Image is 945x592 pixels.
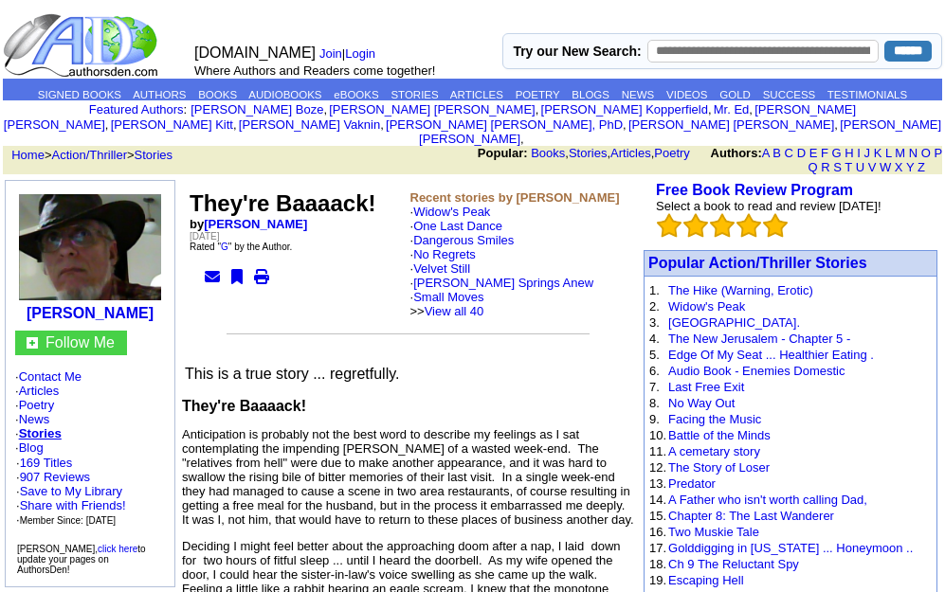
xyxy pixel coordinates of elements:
a: AUDIOBOOKS [248,89,321,100]
font: 7. [649,380,660,394]
a: U [856,160,864,174]
a: Poetry [654,146,690,160]
a: [PERSON_NAME] Vaknin [239,117,380,132]
a: 907 Reviews [20,470,90,484]
img: bigemptystars.png [683,213,708,238]
font: i [538,105,540,116]
a: [PERSON_NAME] Boze [191,102,323,117]
a: G [832,146,842,160]
p: Anticipation is probably not the best word to describe my feelings as I sat contemplating the imp... [182,427,634,527]
font: 12. [649,460,666,475]
font: i [627,120,628,131]
a: No Regrets [413,247,476,261]
a: The Story of Loser [668,460,770,475]
a: [PERSON_NAME] [PERSON_NAME] [419,117,941,146]
a: Q [808,160,817,174]
font: 18. [649,557,666,571]
a: Save to My Library [20,484,122,498]
font: This is a true story ... regretfully. [185,366,399,382]
font: i [237,120,239,131]
a: The New Jerusalem - Chapter 5 - [668,332,850,346]
font: They're Baaaack! [190,190,376,216]
font: · [410,205,594,318]
a: Widow's Peak [668,299,745,314]
a: One Last Dance [413,219,502,233]
img: gc.jpg [27,337,38,349]
font: [PERSON_NAME], to update your pages on AuthorsDen! [17,544,146,575]
a: Mr. Ed [714,102,750,117]
span: They're Baaaack! [182,398,306,414]
a: [PERSON_NAME] [PERSON_NAME] [628,117,834,132]
a: P [935,146,942,160]
a: Follow Me [45,334,115,350]
img: bigemptystars.png [763,213,788,238]
a: Contact Me [19,369,82,384]
font: 4. [649,332,660,346]
font: 2. [649,299,660,314]
font: · · · [16,484,126,527]
a: N [909,146,918,160]
a: Stories [19,426,62,440]
a: Stories [569,146,607,160]
font: · [410,276,594,318]
a: No Way Out [668,396,735,410]
font: 15. [649,509,666,523]
font: [DOMAIN_NAME] [194,45,316,61]
a: I [857,146,861,160]
img: bigemptystars.png [710,213,735,238]
a: [PERSON_NAME] Springs Anew [413,276,593,290]
a: B [772,146,781,160]
font: , , , [478,146,942,174]
a: STORIES [391,89,438,100]
a: E [809,146,818,160]
a: Two Muskie Tale [668,525,759,539]
font: Member Since: [DATE] [20,515,117,526]
font: Popular Action/Thriller Stories [648,255,867,271]
font: i [753,105,754,116]
font: · [410,233,594,318]
font: · [410,219,594,318]
a: O [921,146,931,160]
a: M [895,146,905,160]
font: i [524,135,526,145]
a: Y [906,160,914,174]
font: , , , , , , , , , , [4,102,941,146]
font: · [410,261,594,318]
a: Velvet Still [413,261,470,276]
a: Action/Thriller [52,148,127,162]
b: by [190,217,307,231]
a: [PERSON_NAME] [27,305,154,321]
a: Golddigging in [US_STATE] ... Honeymoon .. [668,541,913,555]
font: 10. [649,428,666,442]
b: Recent stories by [PERSON_NAME] [410,190,620,205]
a: The Hike (Warning, Erotic) [668,283,813,297]
font: 8. [649,396,660,410]
a: [PERSON_NAME] [PERSON_NAME] [4,102,856,132]
font: 9. [649,412,660,426]
img: 103858.jpg [19,194,161,300]
a: K [874,146,882,160]
font: 16. [649,525,666,539]
a: T [845,160,852,174]
a: [PERSON_NAME] [PERSON_NAME] [329,102,535,117]
a: Ch 9 The Reluctant Spy [668,557,799,571]
font: i [327,105,329,116]
font: 17. [649,541,666,555]
a: Join [319,46,342,61]
a: Z [918,160,925,174]
a: Blog [19,440,44,455]
a: BOOKS [198,89,237,100]
font: [DATE] [190,231,219,242]
a: POETRY [516,89,560,100]
a: TESTIMONIALS [827,89,907,100]
img: logo_ad.gif [3,12,162,79]
a: click here [98,544,137,554]
a: D [797,146,806,160]
a: Escaping Hell [668,573,744,587]
a: [PERSON_NAME] Kitt [111,117,233,132]
a: SIGNED BOOKS [38,89,121,100]
a: Predator [668,476,716,491]
a: Audio Book - Enemies Domestic [668,364,845,378]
